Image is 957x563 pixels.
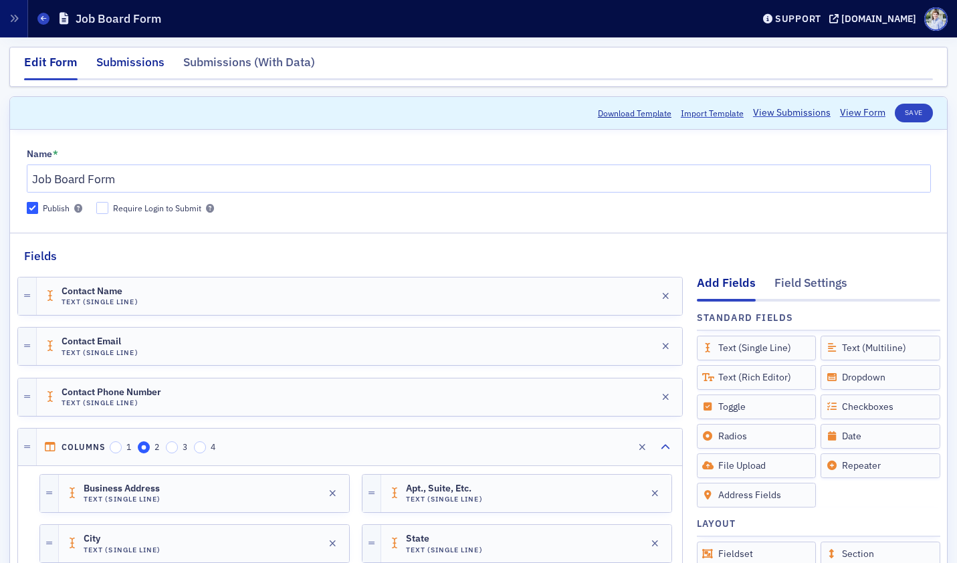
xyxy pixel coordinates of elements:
[166,441,178,453] input: 3
[598,107,671,119] button: Download Template
[110,441,122,453] input: 1
[406,546,483,554] h4: Text (Single Line)
[183,53,315,78] div: Submissions (With Data)
[697,311,794,325] h4: Standard Fields
[43,203,70,214] div: Publish
[62,336,136,347] span: Contact Email
[697,453,817,478] div: File Upload
[27,148,52,160] div: Name
[821,395,940,419] div: Checkboxes
[62,387,161,398] span: Contact Phone Number
[96,53,165,78] div: Submissions
[183,441,187,452] span: 3
[681,107,744,119] span: Import Template
[126,441,131,452] span: 1
[62,286,136,297] span: Contact Name
[697,395,817,419] div: Toggle
[84,483,160,494] span: Business Address
[62,442,106,452] h4: Columns
[895,104,933,122] button: Save
[821,365,940,390] div: Dropdown
[62,399,161,407] h4: Text (Single Line)
[821,453,940,478] div: Repeater
[697,365,817,390] div: Text (Rich Editor)
[840,106,885,120] a: View Form
[53,149,58,158] abbr: This field is required
[829,14,921,23] button: [DOMAIN_NAME]
[113,203,201,214] div: Require Login to Submit
[96,202,108,214] input: Require Login to Submit
[24,53,78,80] div: Edit Form
[775,13,821,25] div: Support
[697,483,817,508] div: Address Fields
[697,336,817,360] div: Text (Single Line)
[24,247,57,265] h2: Fields
[841,13,916,25] div: [DOMAIN_NAME]
[154,441,159,452] span: 2
[924,7,948,31] span: Profile
[84,495,161,503] h4: Text (Single Line)
[821,424,940,449] div: Date
[406,483,481,494] span: Apt., Suite, Etc.
[697,517,736,531] h4: Layout
[76,11,161,27] h1: Job Board Form
[194,441,206,453] input: 4
[406,495,483,503] h4: Text (Single Line)
[62,298,138,306] h4: Text (Single Line)
[821,336,940,360] div: Text (Multiline)
[62,348,138,357] h4: Text (Single Line)
[211,441,215,452] span: 4
[774,274,847,299] div: Field Settings
[697,274,756,301] div: Add Fields
[84,546,161,554] h4: Text (Single Line)
[406,534,481,544] span: State
[753,106,831,120] a: View Submissions
[138,441,150,453] input: 2
[697,424,817,449] div: Radios
[27,202,39,214] input: Publish
[84,534,158,544] span: City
